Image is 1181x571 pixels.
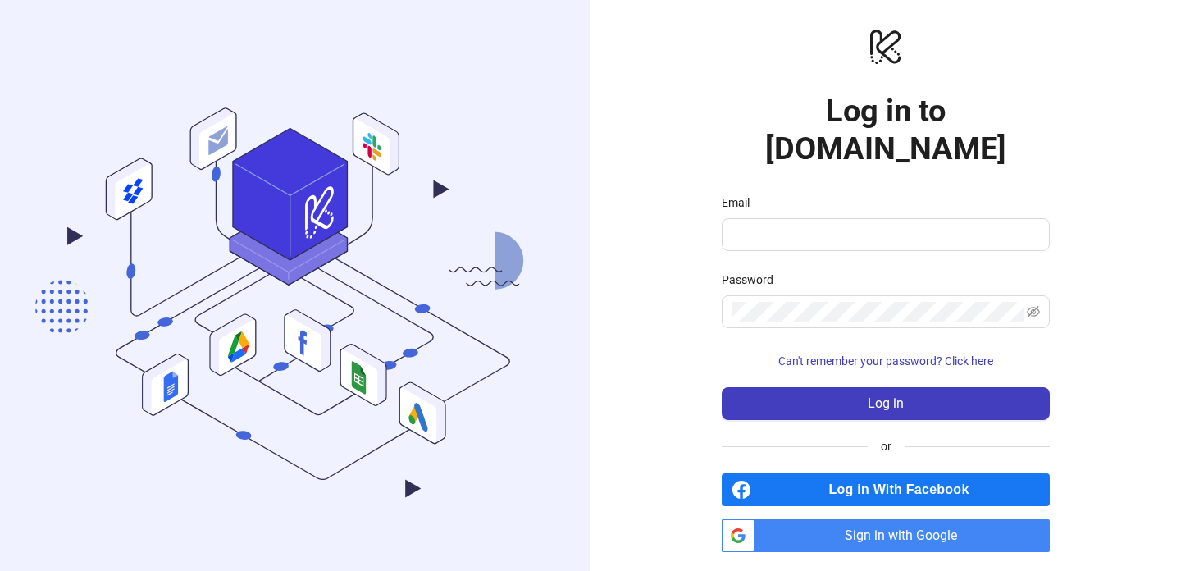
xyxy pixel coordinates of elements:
label: Password [722,271,784,289]
h1: Log in to [DOMAIN_NAME] [722,92,1050,167]
button: Log in [722,387,1050,420]
label: Email [722,194,760,212]
a: Log in With Facebook [722,473,1050,506]
input: Email [732,225,1037,244]
span: Log in [868,396,904,411]
button: Can't remember your password? Click here [722,348,1050,374]
a: Sign in with Google [722,519,1050,552]
a: Can't remember your password? Click here [722,354,1050,368]
span: or [868,437,905,455]
span: Can't remember your password? Click here [778,354,993,368]
span: eye-invisible [1027,305,1040,318]
input: Password [732,302,1024,322]
span: Log in With Facebook [758,473,1050,506]
span: Sign in with Google [761,519,1050,552]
